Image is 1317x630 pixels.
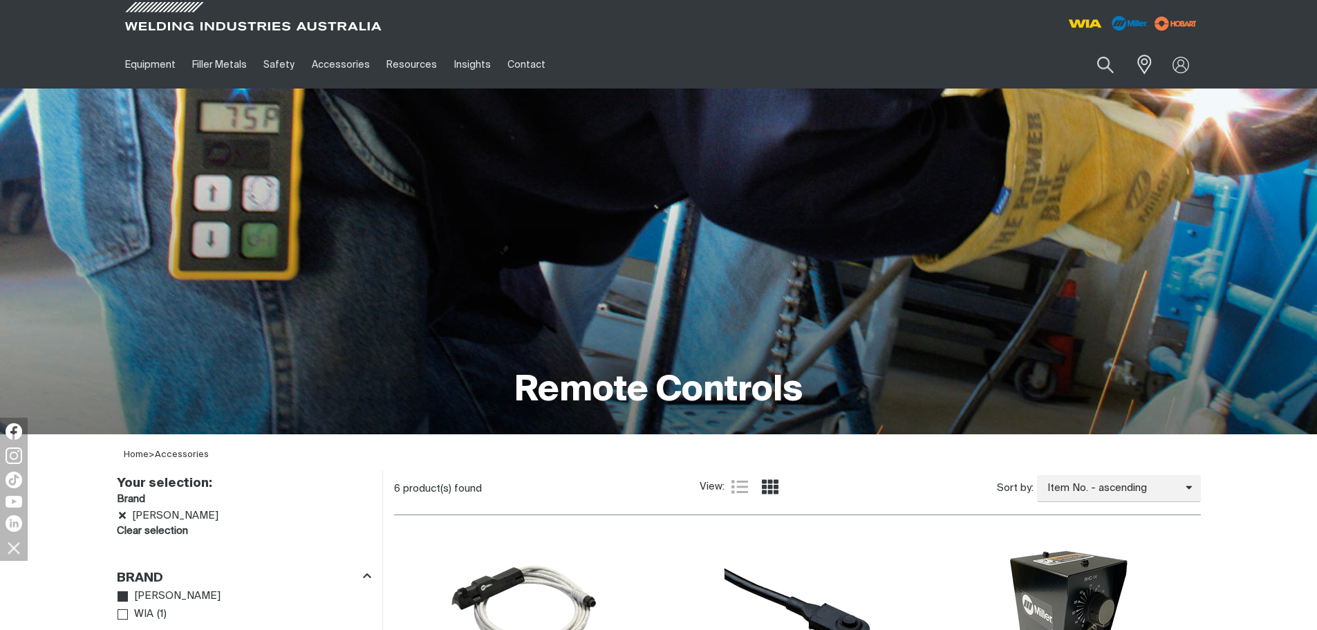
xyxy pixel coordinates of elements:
[1082,48,1129,81] button: Search products
[6,472,22,488] img: TikTok
[499,41,554,89] a: Contact
[1064,48,1128,81] input: Product name or item number...
[514,369,803,414] h1: Remote Controls
[155,450,209,459] a: Accessories
[157,606,167,622] span: ( 1 )
[6,496,22,508] img: YouTube
[117,571,163,586] h3: Brand
[184,41,255,89] a: Filler Metals
[1150,13,1201,34] img: miller
[118,605,154,624] a: WIA
[6,423,22,440] img: Facebook
[117,471,371,624] aside: Filters
[6,515,22,532] img: LinkedIn
[394,471,1201,506] section: Product list controls
[255,41,303,89] a: Safety
[445,41,498,89] a: Insights
[118,587,371,624] ul: Brand
[117,508,371,524] li: Miller
[149,450,155,459] span: >
[997,481,1034,497] span: Sort by:
[132,508,218,523] span: Miller
[6,447,22,464] img: Instagram
[117,41,184,89] a: Equipment
[394,482,700,496] div: 6
[303,41,378,89] a: Accessories
[118,510,128,521] a: Remove Miller
[117,492,371,508] h3: Brand
[378,41,445,89] a: Resources
[134,589,221,604] span: [PERSON_NAME]
[731,479,748,495] a: List view
[118,587,221,606] a: [PERSON_NAME]
[403,483,482,494] span: product(s) found
[124,450,149,459] a: Home
[1037,481,1186,497] span: Item No. - ascending
[2,536,26,559] img: hide socials
[117,568,371,586] div: Brand
[117,524,188,539] a: Clear filters selection
[134,606,153,622] span: WIA
[117,41,930,89] nav: Main
[117,476,365,492] h2: Your selection:
[700,479,725,495] span: View:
